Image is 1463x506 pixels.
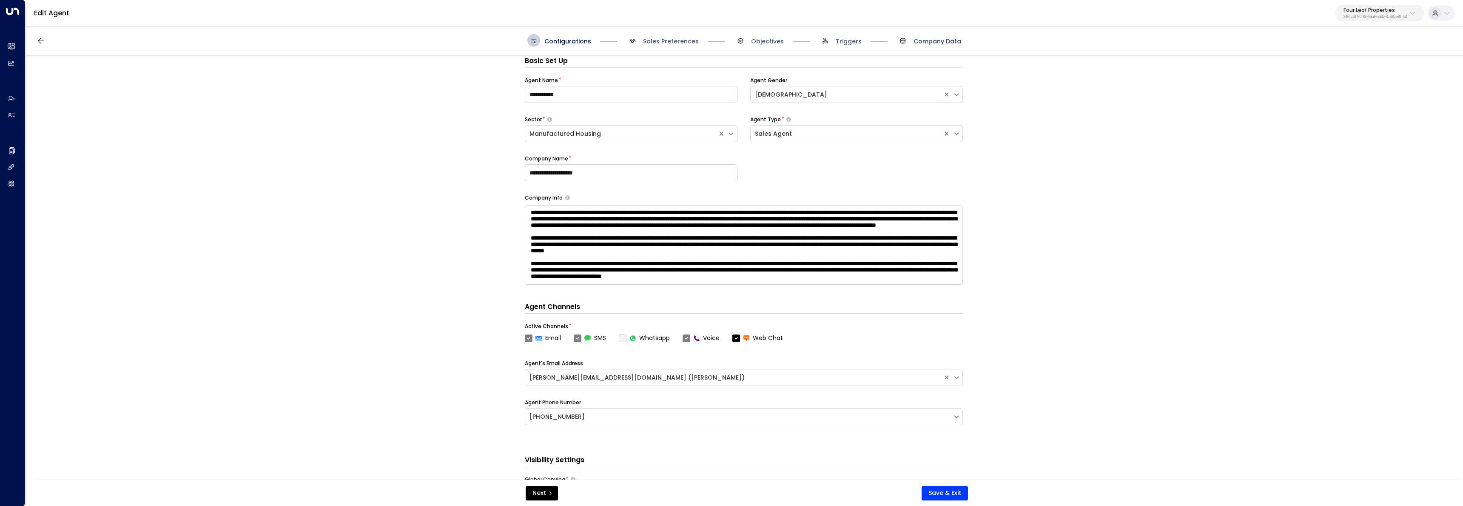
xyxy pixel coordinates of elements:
label: Company Info [525,194,563,202]
button: Provide a brief overview of your company, including your industry, products or services, and any ... [565,195,570,200]
button: Choose whether the agent should include specific emails in the CC or BCC line of all outgoing ema... [571,477,575,482]
button: Select whether your copilot will handle inquiries directly from leads or from brokers representin... [786,117,791,122]
div: [DEMOGRAPHIC_DATA] [755,90,939,99]
label: Agent's Email Address [525,360,583,367]
label: Agent Gender [750,77,787,84]
button: Save & Exit [922,486,968,500]
label: Voice [683,334,720,343]
label: Global Copying [525,476,565,483]
label: Email [525,334,561,343]
span: Sales Preferences [643,37,699,46]
h3: Visibility Settings [525,455,963,467]
label: Company Name [525,155,568,163]
button: Next [526,486,558,500]
a: Edit Agent [34,8,69,18]
label: Active Channels [525,323,568,330]
div: Manufactured Housing [529,129,713,138]
div: [PERSON_NAME][EMAIL_ADDRESS][DOMAIN_NAME] ([PERSON_NAME]) [529,373,939,382]
div: Sales Agent [755,129,939,138]
label: Whatsapp [619,334,670,343]
p: Four Leaf Properties [1343,8,1407,13]
button: Four Leaf Properties34e1cd17-0f68-49af-bd32-3c48ce8611d1 [1335,5,1424,21]
p: 34e1cd17-0f68-49af-bd32-3c48ce8611d1 [1343,15,1407,19]
span: Configurations [544,37,591,46]
div: [PHONE_NUMBER] [529,412,948,421]
h3: Basic Set Up [525,56,963,68]
span: Triggers [836,37,862,46]
label: Agent Phone Number [525,399,581,406]
button: Select whether your copilot will handle inquiries directly from leads or from brokers representin... [547,117,552,122]
label: Sector [525,116,542,123]
div: To activate this channel, please go to the Integrations page [619,334,670,343]
label: Agent Type [750,116,781,123]
label: Web Chat [732,334,783,343]
label: SMS [574,334,606,343]
span: Company Data [914,37,961,46]
label: Agent Name [525,77,558,84]
h4: Agent Channels [525,302,963,314]
span: Objectives [751,37,784,46]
